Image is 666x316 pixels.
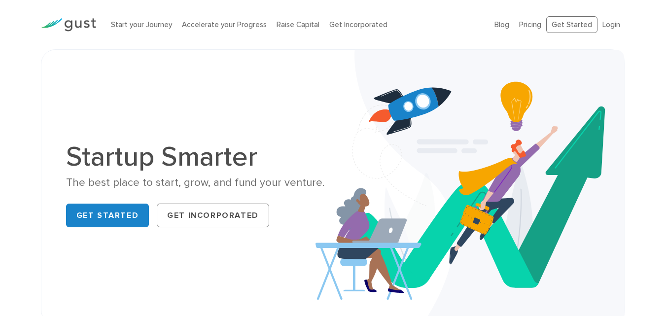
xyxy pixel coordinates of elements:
a: Get Started [546,16,597,34]
a: Accelerate your Progress [182,20,267,29]
a: Get Incorporated [329,20,387,29]
a: Start your Journey [111,20,172,29]
a: Blog [494,20,509,29]
a: Pricing [519,20,541,29]
div: The best place to start, grow, and fund your venture. [66,176,326,190]
a: Login [602,20,620,29]
a: Get Started [66,204,149,227]
h1: Startup Smarter [66,143,326,171]
a: Get Incorporated [157,204,269,227]
img: Gust Logo [41,18,96,32]
a: Raise Capital [277,20,319,29]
